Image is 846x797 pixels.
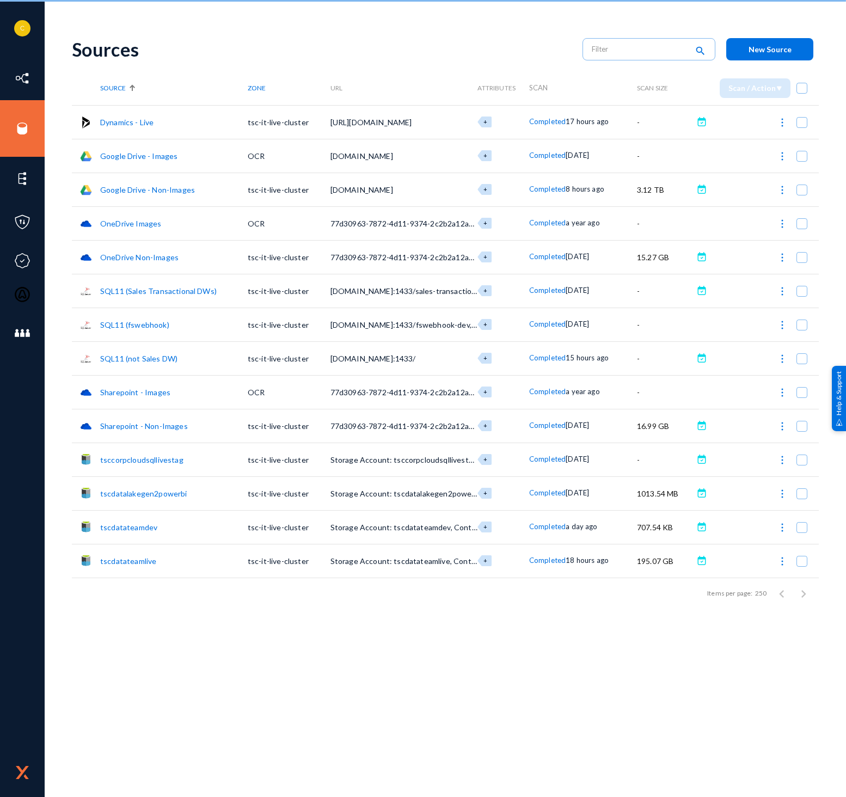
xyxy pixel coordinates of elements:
span: Storage Account: tscdatateamlive, Container: undefined [330,556,529,566]
span: + [483,456,487,463]
img: icon-more.svg [777,488,788,499]
img: icon-more.svg [777,151,788,162]
span: New Source [749,45,792,54]
span: Storage Account: tscdatateamdev, Container: undefined [330,523,529,532]
span: 18 hours ago [566,556,609,565]
span: + [483,321,487,328]
a: Sharepoint - Non-Images [100,421,188,431]
img: onedrive.png [80,252,92,263]
span: Completed [529,151,566,160]
img: sqlserver.png [80,353,92,365]
span: 17 hours ago [566,117,609,126]
span: [DATE] [566,421,589,430]
img: help_support.svg [836,419,843,426]
img: azurestorage.svg [80,522,92,534]
div: Help & Support [832,366,846,431]
img: icon-more.svg [777,353,788,364]
td: - [637,308,694,341]
img: onedrive.png [80,387,92,398]
span: Completed [529,185,566,193]
img: azurestorage.svg [80,454,92,466]
span: a year ago [566,387,600,396]
span: + [483,388,487,395]
img: icon-more.svg [777,387,788,398]
span: Completed [529,286,566,295]
span: Completed [529,421,566,430]
span: 77d30963-7872-4d11-9374-2c2b2a12ad65 [330,421,482,431]
button: Previous page [771,583,793,604]
img: gdrive.png [80,150,92,162]
span: + [483,287,487,294]
td: - [637,139,694,173]
span: + [483,186,487,193]
span: 8 hours ago [566,185,604,193]
span: Completed [529,353,566,362]
span: Scan Size [637,84,668,92]
img: icon-oauth.svg [14,286,30,303]
td: tsc-it-live-cluster [248,274,330,308]
span: a year ago [566,218,600,227]
td: tsc-it-live-cluster [248,308,330,341]
a: Google Drive - Non-Images [100,185,195,194]
span: + [483,557,487,564]
span: [DATE] [566,252,589,261]
button: New Source [726,38,813,60]
a: tscdatateamlive [100,556,156,566]
span: Completed [529,387,566,396]
td: tsc-it-live-cluster [248,544,330,578]
div: Zone [248,84,330,92]
a: OneDrive Images [100,219,161,228]
span: Completed [529,455,566,463]
span: [DATE] [566,151,589,160]
span: Completed [529,117,566,126]
a: Dynamics - Live [100,118,154,127]
td: tsc-it-live-cluster [248,476,330,510]
a: SQL11 (fswebhook) [100,320,169,329]
span: [DOMAIN_NAME] [330,185,393,194]
img: gdrive.png [80,184,92,196]
img: icon-more.svg [777,421,788,432]
a: tscdatateamdev [100,523,157,532]
img: icon-more.svg [777,117,788,128]
td: tsc-it-live-cluster [248,510,330,544]
img: 1687c577c4dc085bd5ba4471514e2ea1 [14,20,30,36]
td: tsc-it-live-cluster [248,105,330,139]
span: + [483,118,487,125]
span: Zone [248,84,266,92]
a: tsccorpcloudsqllivestag [100,455,183,464]
img: azurestorage.svg [80,488,92,500]
img: icon-more.svg [777,522,788,533]
td: tsc-it-live-cluster [248,443,330,476]
td: tsc-it-live-cluster [248,173,330,206]
button: Next page [793,583,814,604]
td: - [637,105,694,139]
span: Completed [529,522,566,531]
span: [DATE] [566,320,589,328]
span: Completed [529,556,566,565]
img: icon-more.svg [777,218,788,229]
td: tsc-it-live-cluster [248,409,330,443]
span: + [483,489,487,496]
span: Source [100,84,126,92]
span: [DATE] [566,455,589,463]
img: icon-members.svg [14,325,30,341]
td: - [637,375,694,409]
span: 77d30963-7872-4d11-9374-2c2b2a12ad65 [330,253,482,262]
img: microsoftdynamics365.svg [80,117,92,128]
div: Items per page: [707,588,752,598]
td: tsc-it-live-cluster [248,240,330,274]
img: sqlserver.png [80,285,92,297]
span: Scan [529,83,548,92]
span: Attributes [477,84,516,92]
mat-icon: search [694,44,707,59]
a: OneDrive Non-Images [100,253,179,262]
span: Storage Account: tscdatalakegen2powerbi, Container: undefined [330,489,559,498]
span: + [483,253,487,260]
span: + [483,354,487,361]
a: SQL11 (Sales Transactional DWs) [100,286,217,296]
img: onedrive.png [80,420,92,432]
a: tscdatalakegen2powerbi [100,489,187,498]
input: Filter [592,41,688,57]
img: onedrive.png [80,218,92,230]
span: [DATE] [566,488,589,497]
